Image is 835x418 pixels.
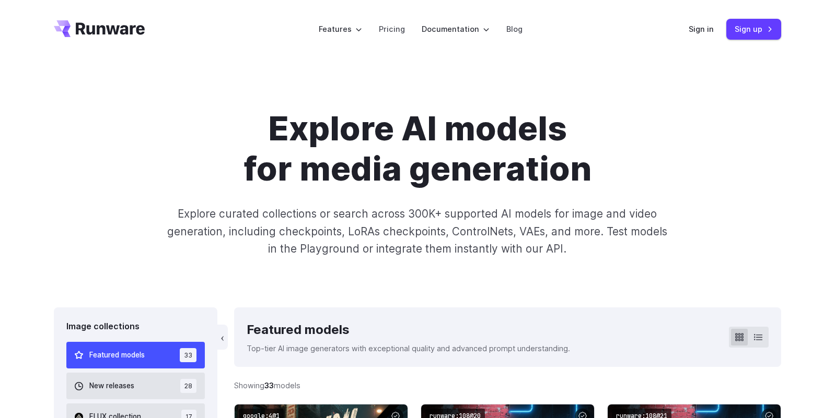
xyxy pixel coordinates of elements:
label: Features [319,23,362,35]
a: Sign up [726,19,781,39]
a: Go to / [54,20,145,37]
button: ‹ [217,325,228,350]
label: Documentation [422,23,490,35]
span: New releases [89,380,134,392]
span: Featured models [89,350,145,361]
a: Sign in [689,23,714,35]
button: Featured models 33 [66,342,205,368]
button: New releases 28 [66,373,205,399]
h1: Explore AI models for media generation [126,109,709,188]
div: Image collections [66,320,205,333]
p: Explore curated collections or search across 300K+ supported AI models for image and video genera... [163,205,672,257]
strong: 33 [264,381,274,390]
span: 28 [180,379,196,393]
p: Top-tier AI image generators with exceptional quality and advanced prompt understanding. [247,342,570,354]
a: Blog [506,23,523,35]
span: 33 [180,348,196,362]
div: Showing models [234,379,300,391]
a: Pricing [379,23,405,35]
div: Featured models [247,320,570,340]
